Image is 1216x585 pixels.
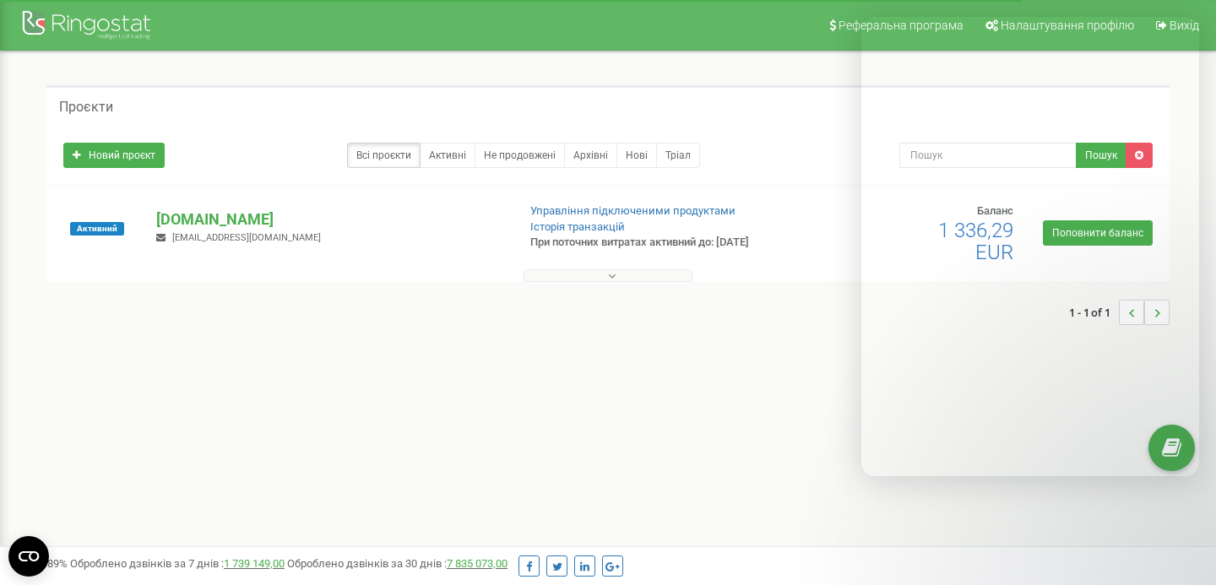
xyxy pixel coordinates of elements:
a: Всі проєкти [347,143,421,168]
iframe: Intercom live chat [861,17,1199,476]
span: [EMAIL_ADDRESS][DOMAIN_NAME] [172,232,321,243]
span: Активний [70,222,124,236]
button: Open CMP widget [8,536,49,577]
a: Тріал [656,143,700,168]
p: [DOMAIN_NAME] [156,209,502,230]
p: При поточних витратах активний до: [DATE] [530,235,784,251]
a: Архівні [564,143,617,168]
a: Новий проєкт [63,143,165,168]
a: Історія транзакцій [530,220,625,233]
span: Реферальна програма [839,19,964,32]
span: Оброблено дзвінків за 7 днів : [70,557,285,570]
a: 1 739 149,00 [224,557,285,570]
a: Управління підключеними продуктами [530,204,736,217]
h5: Проєкти [59,100,113,115]
a: 7 835 073,00 [447,557,508,570]
a: Нові [616,143,657,168]
iframe: Intercom live chat [1159,490,1199,530]
span: Оброблено дзвінків за 30 днів : [287,557,508,570]
a: Активні [420,143,475,168]
a: Не продовжені [475,143,565,168]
